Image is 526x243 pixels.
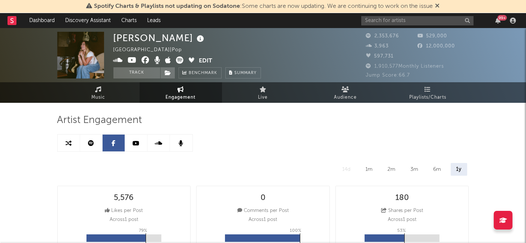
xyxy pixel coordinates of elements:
[361,16,474,25] input: Search for artists
[397,226,406,235] p: 53 %
[304,82,387,103] a: Audience
[140,82,222,103] a: Engagement
[417,34,447,39] span: 529,000
[114,194,134,203] div: 5,576
[381,206,423,215] div: Shares per Post
[388,215,416,224] p: Across 1 post
[451,163,467,176] div: 1y
[334,93,357,102] span: Audience
[57,116,142,125] span: Artist Engagement
[495,18,501,24] button: 99+
[409,93,446,102] span: Playlists/Charts
[199,56,213,66] button: Edit
[179,67,222,79] a: Benchmark
[366,44,389,49] span: 3,963
[91,93,105,102] span: Music
[235,71,257,75] span: Summary
[395,194,409,203] div: 180
[428,163,447,176] div: 6m
[60,13,116,28] a: Discovery Assistant
[366,73,410,78] span: Jump Score: 66.7
[166,93,196,102] span: Engagement
[113,32,206,44] div: [PERSON_NAME]
[382,163,401,176] div: 2m
[116,13,142,28] a: Charts
[290,226,301,235] p: 100 %
[337,163,356,176] div: 14d
[57,82,140,103] a: Music
[189,69,218,78] span: Benchmark
[366,54,394,59] span: 597,731
[142,13,166,28] a: Leads
[225,67,261,79] button: Summary
[258,93,268,102] span: Live
[237,206,289,215] div: Comments per Post
[366,64,444,69] span: 1,910,577 Monthly Listeners
[222,82,304,103] a: Live
[360,163,378,176] div: 1m
[24,13,60,28] a: Dashboard
[387,82,469,103] a: Playlists/Charts
[417,44,455,49] span: 12,000,000
[261,194,265,203] div: 0
[105,206,143,215] div: Likes per Post
[405,163,424,176] div: 3m
[113,67,160,79] button: Track
[113,46,191,55] div: [GEOGRAPHIC_DATA] | Pop
[139,226,147,235] p: 79 %
[498,15,507,21] div: 99 +
[110,215,138,224] p: Across 1 post
[94,3,433,9] span: : Some charts are now updating. We are continuing to work on the issue
[435,3,440,9] span: Dismiss
[249,215,277,224] p: Across 1 post
[94,3,240,9] span: Spotify Charts & Playlists not updating on Sodatone
[366,34,399,39] span: 2,353,676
